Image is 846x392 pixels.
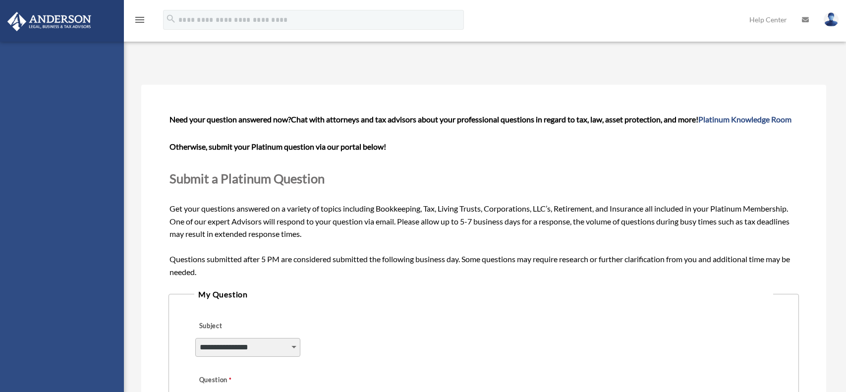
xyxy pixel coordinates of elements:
[166,13,176,24] i: search
[698,114,791,124] a: Platinum Knowledge Room
[169,142,386,151] b: Otherwise, submit your Platinum question via our portal below!
[169,114,291,124] span: Need your question answered now?
[194,287,773,301] legend: My Question
[169,171,325,186] span: Submit a Platinum Question
[134,14,146,26] i: menu
[195,320,289,334] label: Subject
[195,374,272,388] label: Question
[824,12,839,27] img: User Pic
[4,12,94,31] img: Anderson Advisors Platinum Portal
[169,114,797,277] span: Get your questions answered on a variety of topics including Bookkeeping, Tax, Living Trusts, Cor...
[134,17,146,26] a: menu
[291,114,791,124] span: Chat with attorneys and tax advisors about your professional questions in regard to tax, law, ass...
